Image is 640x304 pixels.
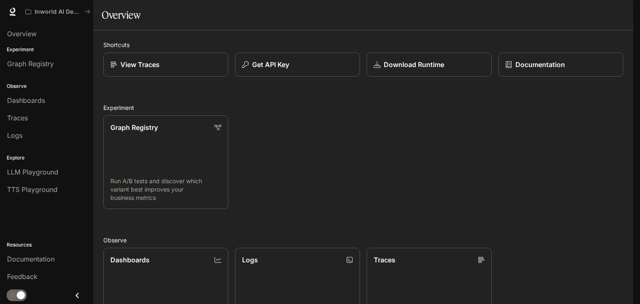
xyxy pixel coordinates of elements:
p: Traces [374,255,395,265]
a: View Traces [103,52,228,77]
p: Graph Registry [110,122,158,132]
p: Get API Key [252,60,289,70]
h2: Shortcuts [103,40,623,49]
h2: Observe [103,236,623,244]
p: Documentation [515,60,565,70]
p: Dashboards [110,255,150,265]
button: Get API Key [235,52,360,77]
p: Logs [242,255,258,265]
p: Inworld AI Demos [35,8,81,15]
h2: Experiment [103,103,623,112]
a: Graph RegistryRun A/B tests and discover which variant best improves your business metrics [103,115,228,209]
p: Run A/B tests and discover which variant best improves your business metrics [110,177,221,202]
h1: Overview [102,7,140,23]
p: Download Runtime [384,60,444,70]
a: Download Runtime [367,52,492,77]
p: View Traces [120,60,160,70]
a: Documentation [498,52,623,77]
button: All workspaces [22,3,94,20]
